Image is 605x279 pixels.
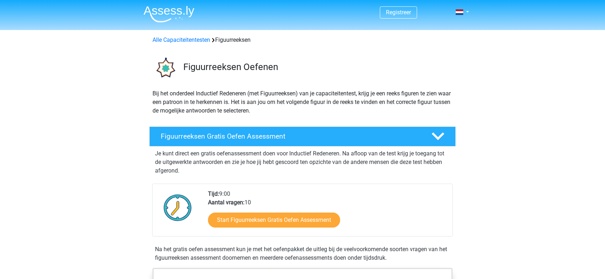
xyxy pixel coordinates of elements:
div: Na het gratis oefen assessment kun je met het oefenpakket de uitleg bij de veelvoorkomende soorte... [152,245,453,262]
img: Klok [160,190,196,225]
p: Bij het onderdeel Inductief Redeneren (met Figuurreeksen) van je capaciteitentest, krijg je een r... [153,89,452,115]
b: Tijd: [208,190,219,197]
div: 9:00 10 [203,190,452,236]
h3: Figuurreeksen Oefenen [183,61,450,73]
img: Assessly [144,6,194,23]
a: Alle Capaciteitentesten [153,36,210,43]
a: Figuurreeksen Gratis Oefen Assessment [146,126,459,146]
a: Registreer [386,9,411,16]
b: Aantal vragen: [208,199,245,206]
p: Je kunt direct een gratis oefenassessment doen voor Inductief Redeneren. Na afloop van de test kr... [155,149,450,175]
div: Figuurreeksen [150,36,455,44]
img: figuurreeksen [150,53,180,83]
a: Start Figuurreeksen Gratis Oefen Assessment [208,213,340,228]
h4: Figuurreeksen Gratis Oefen Assessment [161,132,420,140]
